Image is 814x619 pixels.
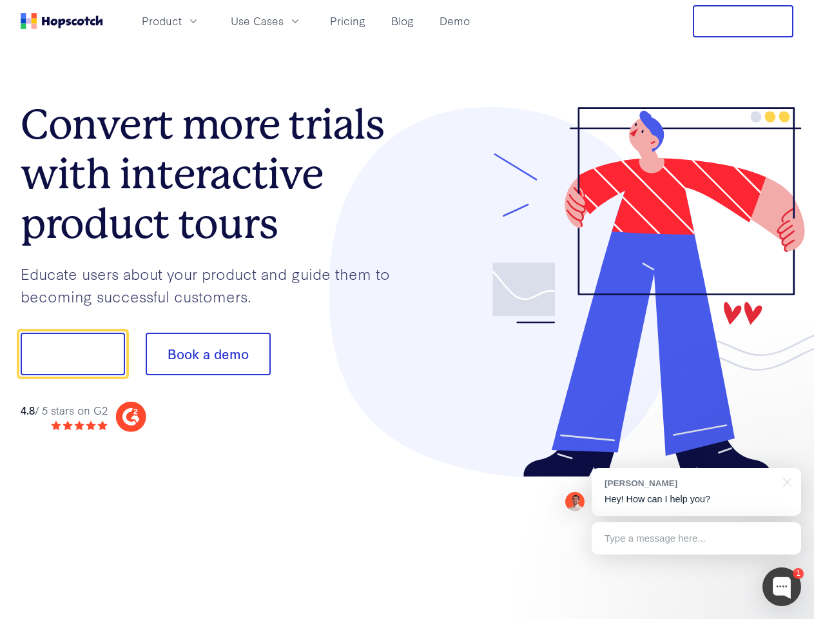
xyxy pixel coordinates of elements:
button: Use Cases [223,10,309,32]
a: Blog [386,10,419,32]
strong: 4.8 [21,402,35,417]
a: Demo [434,10,475,32]
button: Free Trial [693,5,793,37]
div: / 5 stars on G2 [21,402,108,418]
button: Product [134,10,208,32]
img: Mark Spera [565,492,585,511]
span: Product [142,13,182,29]
div: [PERSON_NAME] [605,477,775,489]
p: Educate users about your product and guide them to becoming successful customers. [21,262,407,307]
div: Type a message here... [592,522,801,555]
p: Hey! How can I help you? [605,493,788,506]
button: Show me! [21,333,125,375]
a: Pricing [325,10,371,32]
span: Use Cases [231,13,284,29]
button: Book a demo [146,333,271,375]
a: Home [21,13,103,29]
div: 1 [793,568,804,579]
h1: Convert more trials with interactive product tours [21,100,407,248]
